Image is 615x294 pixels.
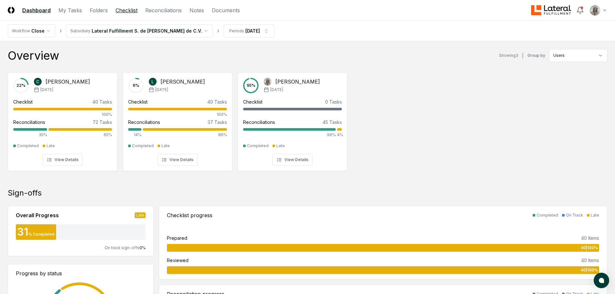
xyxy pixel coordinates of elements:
[243,98,262,105] div: Checklist
[90,6,108,14] a: Folders
[208,119,227,126] div: 37 Tasks
[128,112,227,117] div: 100%
[8,25,274,37] nav: breadcrumb
[17,143,39,149] div: Completed
[581,267,598,273] span: 40 | 100 %
[264,78,272,86] img: Sandra Guerrero
[16,211,59,219] div: Overall Progress
[93,119,112,126] div: 72 Tasks
[16,269,146,277] div: Progress by status
[143,132,227,138] div: 86%
[123,67,232,171] a: 6%Liliana Bañuelos[PERSON_NAME][DATE]Checklist40 Tasks100%Reconciliations37 Tasks14%86%CompletedL...
[337,132,342,138] div: 4%
[46,143,55,149] div: Late
[499,53,518,58] div: Showing 3
[531,5,571,15] img: Lateral Fulfillment logo
[8,67,118,171] a: 22%Cinthia Macedo[PERSON_NAME][DATE]Checklist40 Tasks100%Reconciliations72 Tasks35%65%CompletedLa...
[591,212,599,218] div: Late
[22,6,51,14] a: Dashboard
[34,78,42,86] img: Cinthia Macedo
[28,231,55,237] div: % Completed
[594,273,609,288] button: atlas-launcher
[160,78,205,86] div: [PERSON_NAME]
[161,143,170,149] div: Late
[581,235,599,241] div: 40 Items
[590,5,600,15] img: ACg8ocK9ailZYhnfy3BcXX2kcAM0qgWAKuBF7oUk-1IFovFXiPwWUg=s96-c
[207,98,227,105] div: 40 Tasks
[581,257,599,264] div: 40 Items
[8,49,59,62] div: Overview
[8,188,607,198] div: Sign-offs
[13,119,45,126] div: Reconciliations
[40,87,53,93] span: [DATE]
[12,28,30,34] div: Workflow
[238,67,347,171] a: 95%Sandra Guerrero[PERSON_NAME][DATE]Checklist0 TasksReconciliations45 Tasks96%4%CompletedLateVie...
[13,98,33,105] div: Checklist
[325,98,342,105] div: 0 Tasks
[522,52,524,59] div: |
[247,143,269,149] div: Completed
[70,28,90,34] div: Subsidiary
[43,154,83,166] button: View Details
[58,6,82,14] a: My Tasks
[139,245,146,250] span: 0 %
[145,6,182,14] a: Reconciliations
[212,6,240,14] a: Documents
[528,54,545,57] label: Group by
[245,27,260,34] div: [DATE]
[272,154,313,166] button: View Details
[149,78,157,86] img: Liliana Bañuelos
[323,119,342,126] div: 45 Tasks
[159,206,607,279] a: Checklist progressCompletedOn TrackLatePrepared40 Items40|100%Reviewed40 Items40|100%
[537,212,558,218] div: Completed
[105,245,139,250] span: On track sign-offs
[158,154,198,166] button: View Details
[128,98,148,105] div: Checklist
[46,78,90,86] div: [PERSON_NAME]
[48,132,112,138] div: 65%
[16,227,28,237] div: 31
[92,98,112,105] div: 40 Tasks
[167,257,189,264] div: Reviewed
[243,132,336,138] div: 96%
[190,6,204,14] a: Notes
[566,212,583,218] div: On Track
[128,132,141,138] div: 14%
[132,143,154,149] div: Completed
[276,143,285,149] div: Late
[13,132,47,138] div: 35%
[581,245,598,251] span: 40 | 100 %
[128,119,160,126] div: Reconciliations
[116,6,138,14] a: Checklist
[8,7,15,14] img: Logo
[155,87,168,93] span: [DATE]
[167,235,187,241] div: Prepared
[13,112,112,117] div: 100%
[135,212,146,218] div: Late
[229,28,244,34] div: Periods
[270,87,283,93] span: [DATE]
[167,211,212,219] div: Checklist progress
[275,78,320,86] div: [PERSON_NAME]
[243,119,275,126] div: Reconciliations
[224,25,274,37] button: Periods[DATE]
